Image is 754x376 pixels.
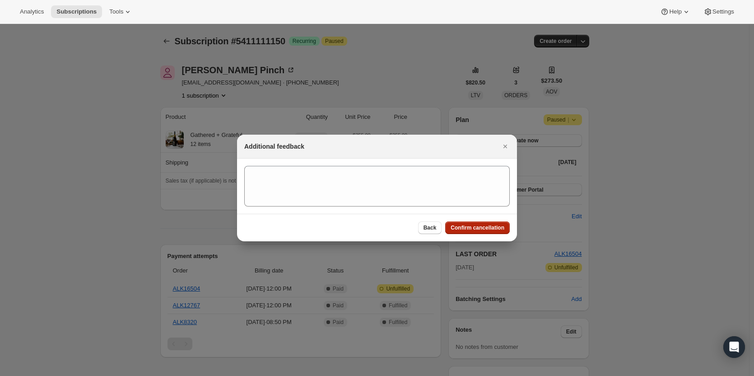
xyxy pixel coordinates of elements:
span: Subscriptions [56,8,97,15]
span: Settings [712,8,734,15]
span: Analytics [20,8,44,15]
button: Settings [698,5,740,18]
button: Close [499,140,512,153]
button: Help [655,5,696,18]
h2: Additional feedback [244,142,304,151]
span: Confirm cancellation [451,224,504,231]
span: Help [669,8,681,15]
span: Tools [109,8,123,15]
div: Open Intercom Messenger [723,336,745,358]
button: Tools [104,5,138,18]
button: Back [418,221,442,234]
button: Confirm cancellation [445,221,510,234]
button: Analytics [14,5,49,18]
button: Subscriptions [51,5,102,18]
span: Back [424,224,437,231]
